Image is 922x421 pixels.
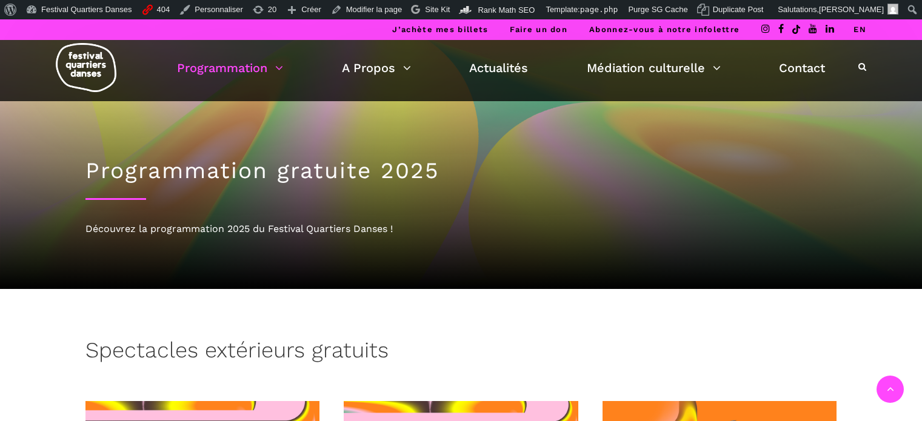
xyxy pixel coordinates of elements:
a: EN [854,25,866,34]
a: Programmation [177,58,283,78]
span: Site Kit [425,5,450,14]
h3: Spectacles extérieurs gratuits [85,337,389,368]
a: A Propos [342,58,411,78]
a: J’achète mes billets [392,25,488,34]
a: Contact [779,58,825,78]
a: Médiation culturelle [587,58,721,78]
div: Découvrez la programmation 2025 du Festival Quartiers Danses ! [85,221,837,237]
a: Faire un don [510,25,567,34]
h1: Programmation gratuite 2025 [85,157,837,184]
a: Actualités [469,58,528,78]
span: page.php [580,5,618,14]
a: Abonnez-vous à notre infolettre [589,25,740,34]
span: Rank Math SEO [478,5,535,15]
img: logo-fqd-med [56,43,116,92]
span: [PERSON_NAME] [819,5,884,14]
